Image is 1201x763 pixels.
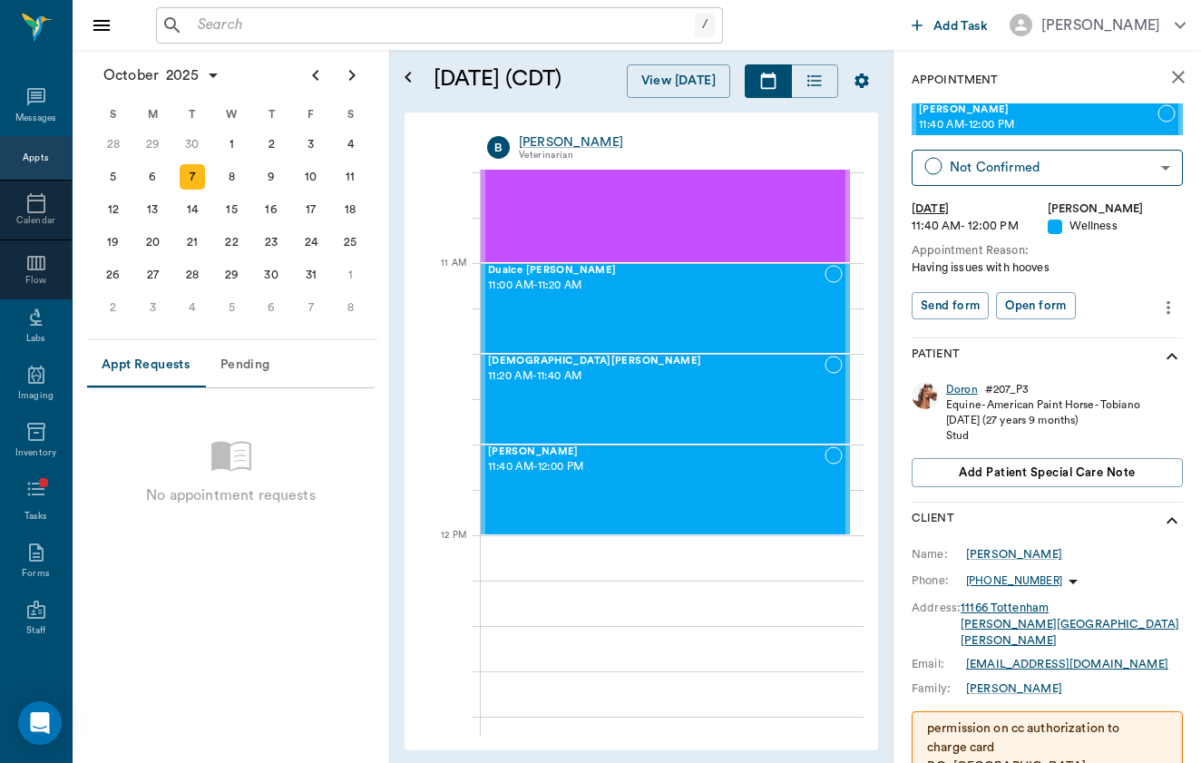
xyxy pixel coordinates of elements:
[912,72,998,89] p: Appointment
[959,463,1135,483] span: Add patient Special Care Note
[912,201,1048,218] div: [DATE]
[519,148,843,163] div: Veterinarian
[298,57,334,93] button: Previous page
[15,446,56,460] div: Inventory
[26,624,45,638] div: Staff
[23,152,48,165] div: Appts
[695,13,715,37] div: /
[259,262,284,288] div: Thursday, October 30, 2025
[337,132,363,157] div: Saturday, October 4, 2025
[140,262,165,288] div: Monday, October 27, 2025
[950,157,1154,178] div: Not Confirmed
[162,63,202,88] span: 2025
[101,197,126,222] div: Sunday, October 12, 2025
[337,164,363,190] div: Saturday, October 11, 2025
[24,510,47,523] div: Tasks
[220,295,245,320] div: Wednesday, November 5, 2025
[93,101,133,128] div: S
[140,164,165,190] div: Monday, October 6, 2025
[996,292,1075,320] button: Open form
[180,230,205,255] div: Tuesday, October 21, 2025
[220,132,245,157] div: Wednesday, October 1, 2025
[995,8,1200,42] button: [PERSON_NAME]
[330,101,370,128] div: S
[190,13,695,38] input: Search
[337,295,363,320] div: Saturday, November 8, 2025
[434,64,587,93] h5: [DATE] (CDT)
[259,295,284,320] div: Thursday, November 6, 2025
[912,382,939,409] img: Profile Image
[259,230,284,255] div: Thursday, October 23, 2025
[966,573,1062,589] p: [PHONE_NUMBER]
[966,680,1062,697] a: [PERSON_NAME]
[912,600,961,616] div: Address:
[519,133,843,152] div: [PERSON_NAME]
[146,484,315,506] p: No appointment requests
[946,413,1140,428] div: [DATE] (27 years 9 months)
[912,218,1048,235] div: 11:40 AM - 12:00 PM
[966,659,1168,670] a: [EMAIL_ADDRESS][DOMAIN_NAME]
[15,112,57,125] div: Messages
[180,295,205,320] div: Tuesday, November 4, 2025
[220,164,245,190] div: Wednesday, October 8, 2025
[1048,201,1184,218] div: [PERSON_NAME]
[220,262,245,288] div: Wednesday, October 29, 2025
[18,389,54,403] div: Imaging
[298,262,324,288] div: Friday, October 31, 2025
[488,356,825,367] span: [DEMOGRAPHIC_DATA][PERSON_NAME]
[481,445,850,535] div: NOT_CONFIRMED, 11:40 AM - 12:00 PM
[298,197,324,222] div: Friday, October 17, 2025
[912,656,966,672] div: Email:
[481,354,850,445] div: NOT_CONFIRMED, 11:20 AM - 11:40 AM
[946,397,1140,413] div: Equine - American Paint Horse - Tobiano
[946,382,978,397] a: Doron
[627,64,730,98] button: View [DATE]
[1154,292,1183,323] button: more
[912,680,966,697] div: Family:
[419,526,466,572] div: 12 PM
[966,546,1062,562] div: [PERSON_NAME]
[259,164,284,190] div: Thursday, October 9, 2025
[140,295,165,320] div: Monday, November 3, 2025
[298,295,324,320] div: Friday, November 7, 2025
[946,428,1140,444] div: Stud
[337,230,363,255] div: Saturday, October 25, 2025
[1048,218,1184,235] div: Wellness
[22,567,49,581] div: Forms
[180,262,205,288] div: Tuesday, October 28, 2025
[1161,346,1183,367] svg: show more
[912,242,1183,259] div: Appointment Reason:
[259,197,284,222] div: Thursday, October 16, 2025
[912,292,989,320] button: Send form
[180,197,205,222] div: Tuesday, October 14, 2025
[1161,510,1183,532] svg: show more
[919,116,1157,134] span: 11:40 AM - 12:00 PM
[488,367,825,386] span: 11:20 AM - 11:40 AM
[334,57,370,93] button: Next page
[337,197,363,222] div: Saturday, October 18, 2025
[140,230,165,255] div: Monday, October 20, 2025
[912,346,960,367] p: Patient
[481,263,850,354] div: NOT_CONFIRMED, 11:00 AM - 11:20 AM
[251,101,291,128] div: T
[919,104,1157,116] span: [PERSON_NAME]
[172,101,212,128] div: T
[298,132,324,157] div: Friday, October 3, 2025
[1160,59,1196,95] button: close
[961,602,1179,647] a: 11166 Tottenham[PERSON_NAME][GEOGRAPHIC_DATA][PERSON_NAME]
[140,197,165,222] div: Monday, October 13, 2025
[487,136,510,159] div: B
[220,197,245,222] div: Wednesday, October 15, 2025
[101,295,126,320] div: Sunday, November 2, 2025
[180,132,205,157] div: Tuesday, September 30, 2025
[1041,15,1160,36] div: [PERSON_NAME]
[133,101,173,128] div: M
[912,546,966,562] div: Name:
[101,262,126,288] div: Sunday, October 26, 2025
[140,132,165,157] div: Monday, September 29, 2025
[419,254,466,299] div: 11 AM
[291,101,331,128] div: F
[180,164,205,190] div: Today, Tuesday, October 7, 2025
[87,344,375,387] div: Appointment request tabs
